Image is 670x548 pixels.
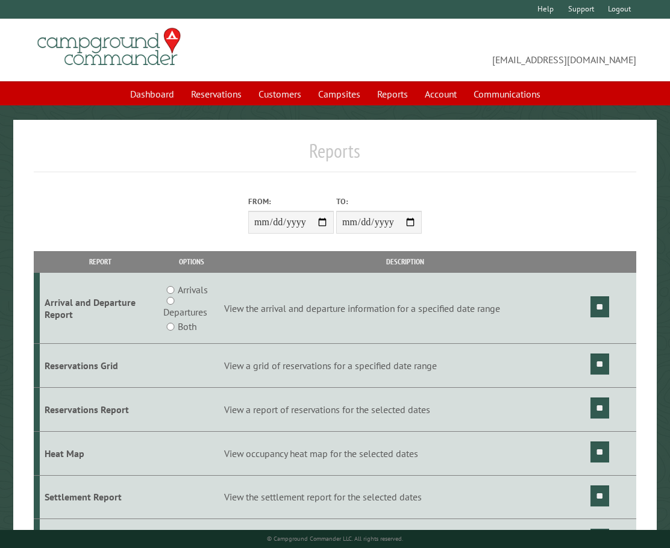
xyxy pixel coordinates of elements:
[163,305,207,319] label: Departures
[267,535,403,543] small: © Campground Commander LLC. All rights reserved.
[222,431,589,475] td: View occupancy heat map for the selected dates
[248,196,334,207] label: From:
[40,387,161,431] td: Reservations Report
[40,251,161,272] th: Report
[40,475,161,519] td: Settlement Report
[466,83,548,105] a: Communications
[40,431,161,475] td: Heat Map
[222,475,589,519] td: View the settlement report for the selected dates
[178,282,208,297] label: Arrivals
[222,273,589,344] td: View the arrival and departure information for a specified date range
[161,251,222,272] th: Options
[123,83,181,105] a: Dashboard
[184,83,249,105] a: Reservations
[34,23,184,70] img: Campground Commander
[40,344,161,388] td: Reservations Grid
[34,139,637,172] h1: Reports
[178,319,196,334] label: Both
[311,83,368,105] a: Campsites
[222,251,589,272] th: Description
[251,83,308,105] a: Customers
[40,273,161,344] td: Arrival and Departure Report
[418,83,464,105] a: Account
[222,344,589,388] td: View a grid of reservations for a specified date range
[370,83,415,105] a: Reports
[335,33,636,67] span: [EMAIL_ADDRESS][DOMAIN_NAME]
[336,196,422,207] label: To:
[222,387,589,431] td: View a report of reservations for the selected dates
